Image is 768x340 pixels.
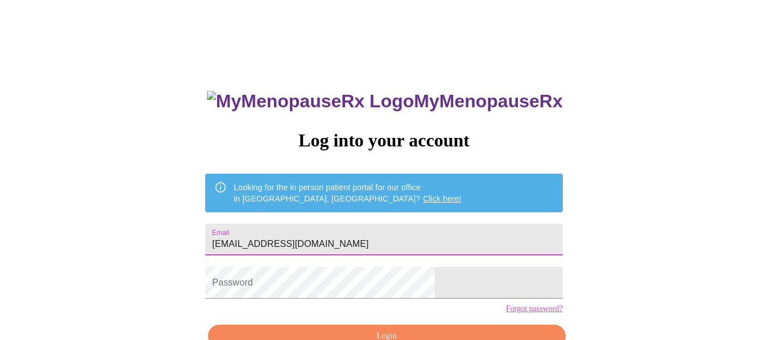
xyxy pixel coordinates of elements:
a: Click here! [423,194,462,203]
a: Forgot password? [506,304,563,313]
div: Looking for the in person patient portal for our office in [GEOGRAPHIC_DATA], [GEOGRAPHIC_DATA]? [234,177,462,209]
h3: Log into your account [205,130,562,151]
h3: MyMenopauseRx [207,91,563,112]
img: MyMenopauseRx Logo [207,91,414,112]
